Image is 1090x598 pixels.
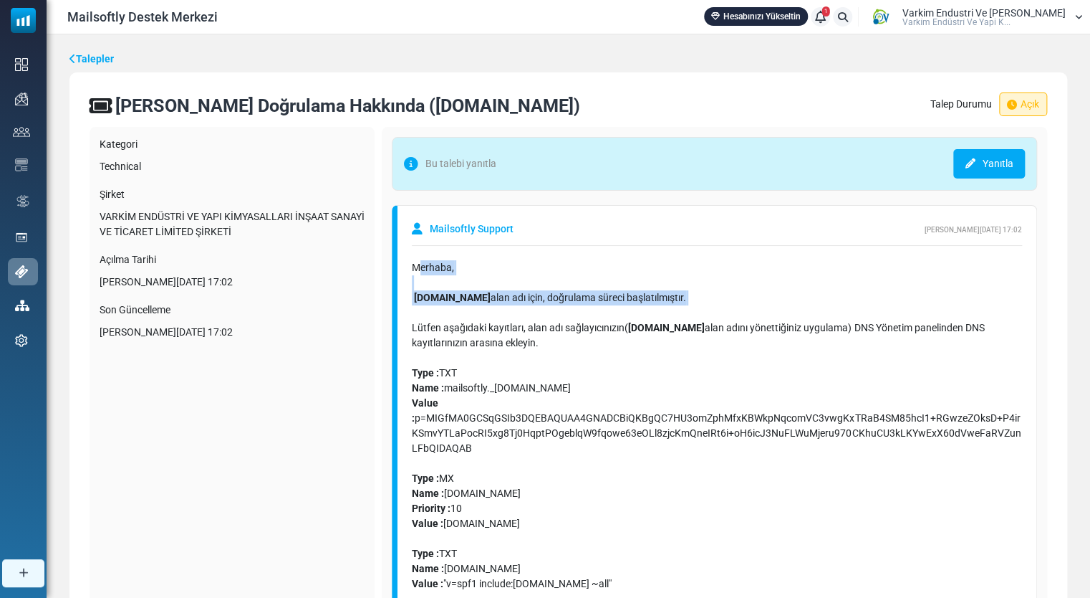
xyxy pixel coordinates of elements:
div: p=MIGfMA0GCSqGSIb3DQEBAQUAA4GNADCBiQKBgQC7HU3omZphMfxKBWkpNqcomVC3vwgKxTRaB4SM85hcI1+RGwzeZOksD+P... [412,396,1022,471]
strong: Priority : [412,503,450,514]
div: [PERSON_NAME] Doğrulama Hakkında ([DOMAIN_NAME]) [115,92,580,120]
img: campaigns-icon.png [15,92,28,105]
strong: Name : [412,563,444,574]
strong: Type : [412,367,439,379]
strong: Type : [412,473,439,484]
div: Talep Durumu [930,92,1047,116]
span: Bu talebi yanıtla [404,149,496,179]
strong: Value : [412,518,443,529]
img: contacts-icon.svg [13,127,30,137]
div: [PERSON_NAME][DATE] 17:02 [100,275,365,290]
div: Technical [100,159,365,174]
div: mailsoftly._[DOMAIN_NAME] [412,381,1022,396]
a: Yanıtla [953,149,1025,179]
div: VARKİM ENDÜSTRİ VE YAPI KİMYASALLARI İNŞAAT SANAYİ VE TİCARET LİMİTED ŞİRKETİ [100,209,365,239]
div: Merhaba, alan adı için, doğrulama süreci başlatılmıştır. Lütfen aşağıdaki kayıtları, alan adı sağ... [412,260,1022,366]
a: 1 [811,7,830,27]
div: [PERSON_NAME][DATE] 17:02 [100,325,365,340]
span: Mailsoftly Support [430,222,513,237]
a: Talepler [69,52,114,67]
strong: Type : [412,548,439,559]
a: User Logo Varkim Endustri Ve [PERSON_NAME] Varki̇m Endüstri̇ Ve Yapi K... [863,6,1083,28]
img: support-icon-active.svg [15,265,28,278]
span: Varkim Endustri Ve [PERSON_NAME] [902,8,1066,18]
strong: Value : [412,397,438,424]
strong: [DOMAIN_NAME] [628,322,705,333]
div: TXT [412,546,1022,561]
img: mailsoftly_icon_blue_white.svg [11,8,36,33]
span: [PERSON_NAME][DATE] 17:02 [925,226,1022,234]
img: User Logo [863,6,899,28]
div: [DOMAIN_NAME] 10 [412,486,1022,516]
label: Açılma Tarihi [100,252,365,267]
a: Hesabınızı Yükseltin [704,7,808,26]
img: workflow.svg [15,193,31,209]
div: [DOMAIN_NAME] [412,516,1022,546]
strong: Value : [412,578,443,589]
span: Varki̇m Endüstri̇ Ve Yapi K... [902,18,1011,27]
img: landing_pages.svg [15,231,28,244]
div: TXT [412,366,1022,381]
span: 1 [822,6,830,16]
label: Son Güncelleme [100,303,365,318]
label: Kategori [100,137,365,152]
div: [DOMAIN_NAME] [412,561,1022,576]
span: Mailsoftly Destek Merkezi [67,7,218,27]
span: Açık [999,92,1047,116]
strong: Name : [412,382,444,394]
img: dashboard-icon.svg [15,58,28,71]
img: settings-icon.svg [15,334,28,347]
img: email-templates-icon.svg [15,158,28,171]
strong: [DOMAIN_NAME] [414,292,491,303]
div: MX [412,471,1022,486]
label: Şirket [100,187,365,202]
strong: Name : [412,488,444,499]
